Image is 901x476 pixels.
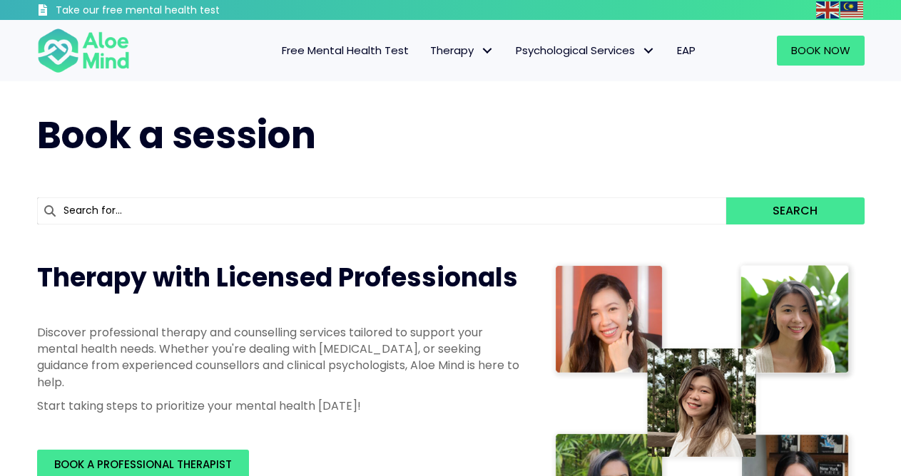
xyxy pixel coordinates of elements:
[37,109,316,161] span: Book a session
[37,259,518,296] span: Therapy with Licensed Professionals
[840,1,863,19] img: ms
[666,36,706,66] a: EAP
[37,197,727,224] input: Search for...
[37,324,522,390] p: Discover professional therapy and counselling services tailored to support your mental health nee...
[816,1,839,19] img: en
[419,36,505,66] a: TherapyTherapy: submenu
[271,36,419,66] a: Free Mental Health Test
[54,457,232,472] span: BOOK A PROFESSIONAL THERAPIST
[816,1,840,18] a: English
[726,197,864,224] button: Search
[791,43,850,58] span: Book Now
[282,43,409,58] span: Free Mental Health Test
[37,27,130,74] img: Aloe mind Logo
[777,36,865,66] a: Book Now
[148,36,706,66] nav: Menu
[37,4,296,20] a: Take our free mental health test
[677,43,696,58] span: EAP
[840,1,865,18] a: Malay
[430,43,494,58] span: Therapy
[56,4,296,18] h3: Take our free mental health test
[37,398,522,414] p: Start taking steps to prioritize your mental health [DATE]!
[516,43,656,58] span: Psychological Services
[477,41,498,61] span: Therapy: submenu
[638,41,659,61] span: Psychological Services: submenu
[505,36,666,66] a: Psychological ServicesPsychological Services: submenu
